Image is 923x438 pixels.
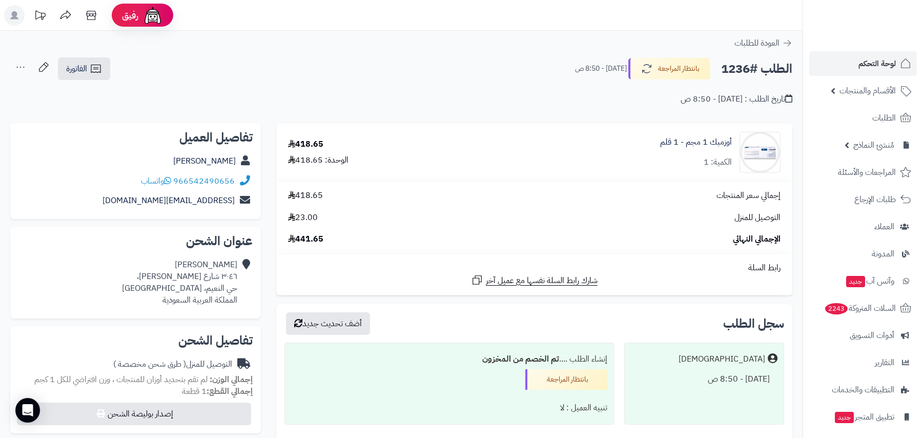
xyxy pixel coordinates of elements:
[809,160,917,185] a: المراجعات والأسئلة
[482,353,559,365] b: تم الخصم من المخزون
[628,58,710,79] button: بانتظار المراجعة
[122,259,237,306] div: [PERSON_NAME] ٣٠٤٦ شارع [PERSON_NAME]، حي النعيم، [GEOGRAPHIC_DATA] المملكة العربية السعودية
[288,154,348,166] div: الوحدة: 418.65
[846,276,865,287] span: جديد
[839,84,896,98] span: الأقسام والمنتجات
[102,194,235,207] a: [EMAIL_ADDRESS][DOMAIN_NAME]
[18,235,253,247] h2: عنوان الشحن
[286,312,370,335] button: أضف تحديث جديد
[809,296,917,321] a: السلات المتروكة2243
[18,334,253,347] h2: تفاصيل الشحن
[809,51,917,76] a: لوحة التحكم
[809,106,917,130] a: الطلبات
[834,410,894,424] span: تطبيق المتجر
[280,262,788,274] div: رابط السلة
[58,57,110,80] a: الفاتورة
[850,328,894,343] span: أدوات التسويق
[182,385,253,397] small: 1 قطعة
[34,373,208,386] span: لم تقم بتحديد أوزان للمنتجات ، وزن افتراضي للكل 1 كجم
[288,138,323,150] div: 418.65
[853,138,894,152] span: مُنشئ النماذج
[122,9,138,22] span: رفيق
[660,136,732,148] a: أوزمبك 1 مجم - 1 قلم
[809,405,917,429] a: تطبيق المتجرجديد
[838,165,896,180] span: المراجعات والأسئلة
[809,242,917,266] a: المدونة
[575,64,627,74] small: [DATE] - 8:50 ص
[809,214,917,239] a: العملاء
[832,383,894,397] span: التطبيقات والخدمات
[723,317,784,330] h3: سجل الطلب
[173,175,235,187] a: 966542490656
[142,5,163,26] img: ai-face.png
[173,155,236,167] a: [PERSON_NAME]
[288,212,318,224] span: 23.00
[734,37,780,49] span: العودة للطلبات
[872,111,896,125] span: الطلبات
[681,93,792,105] div: تاريخ الطلب : [DATE] - 8:50 ص
[875,355,894,370] span: التقارير
[288,190,323,202] span: 418.65
[66,63,87,75] span: الفاتورة
[15,398,40,423] div: Open Intercom Messenger
[210,373,253,386] strong: إجمالي الوزن:
[721,58,792,79] h2: الطلب #1236
[141,175,171,187] a: واتساب
[740,132,780,173] img: 1752135870-Ozempic%201mg%201%20pen-90x90.jpg
[809,187,917,212] a: طلبات الإرجاع
[113,359,232,370] div: التوصيل للمنزل
[288,233,323,245] span: 441.65
[631,369,777,389] div: [DATE] - 8:50 ص
[113,358,186,370] span: ( طرق شحن مخصصة )
[525,369,607,390] div: بانتظار المراجعة
[872,247,894,261] span: المدونة
[835,412,854,423] span: جديد
[291,349,608,369] div: إنشاء الطلب ....
[809,350,917,375] a: التقارير
[27,5,53,28] a: تحديثات المنصة
[486,275,598,287] span: شارك رابط السلة نفسها مع عميل آخر
[679,353,765,365] div: [DEMOGRAPHIC_DATA]
[734,37,792,49] a: العودة للطلبات
[854,192,896,207] span: طلبات الإرجاع
[291,398,608,418] div: تنبيه العميل : لا
[471,274,598,287] a: شارك رابط السلة نفسها مع عميل آخر
[824,301,896,315] span: السلات المتروكة
[207,385,253,397] strong: إجمالي القطع:
[858,56,896,71] span: لوحة التحكم
[18,131,253,144] h2: تفاصيل العميل
[809,377,917,402] a: التطبيقات والخدمات
[845,274,894,288] span: وآتس آب
[874,220,894,234] span: العملاء
[734,212,781,224] span: التوصيل للمنزل
[809,269,917,293] a: وآتس آبجديد
[809,323,917,348] a: أدوات التسويق
[17,403,251,425] button: إصدار بوليصة الشحن
[825,303,848,314] span: 2243
[704,156,732,168] div: الكمية: 1
[716,190,781,202] span: إجمالي سعر المنتجات
[853,26,913,47] img: logo-2.png
[733,233,781,245] span: الإجمالي النهائي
